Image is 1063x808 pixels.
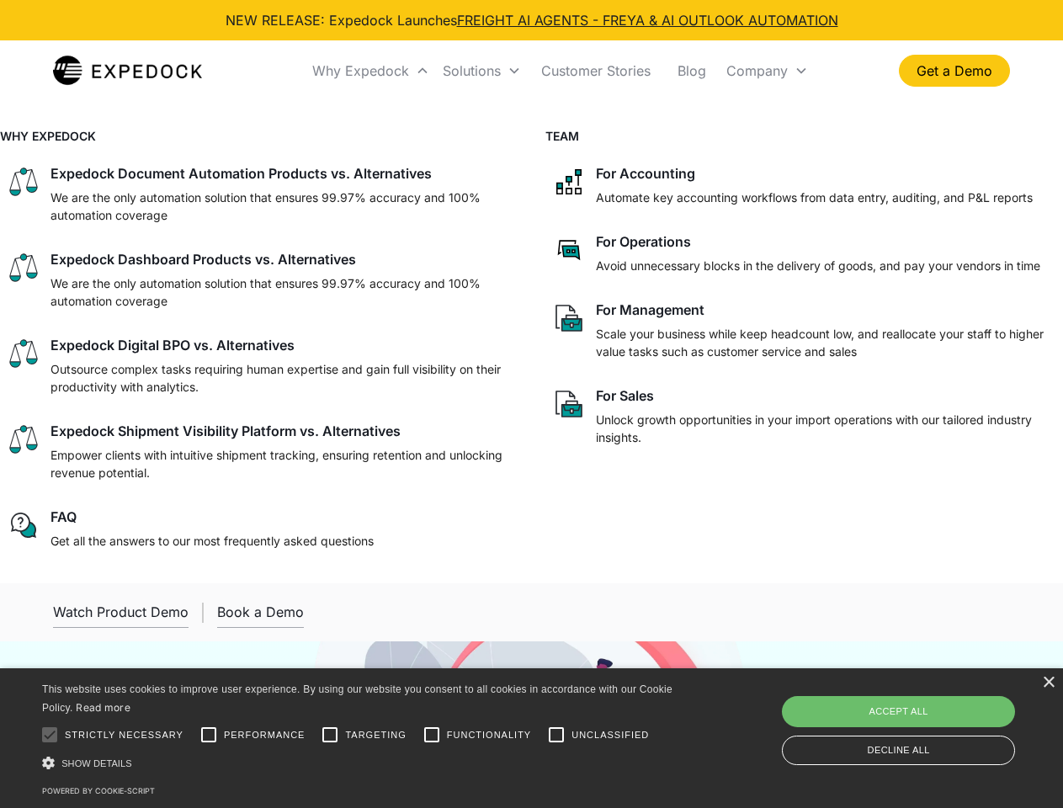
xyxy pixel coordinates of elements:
[552,301,586,335] img: paper and bag icon
[345,728,406,742] span: Targeting
[596,257,1040,274] p: Avoid unnecessary blocks in the delivery of goods, and pay your vendors in time
[447,728,531,742] span: Functionality
[50,360,512,396] p: Outsource complex tasks requiring human expertise and gain full visibility on their productivity ...
[217,597,304,628] a: Book a Demo
[899,55,1010,87] a: Get a Demo
[528,42,664,99] a: Customer Stories
[552,233,586,267] img: rectangular chat bubble icon
[50,274,512,310] p: We are the only automation solution that ensures 99.97% accuracy and 100% automation coverage
[571,728,649,742] span: Unclassified
[457,12,838,29] a: FREIGHT AI AGENTS - FREYA & AI OUTLOOK AUTOMATION
[596,387,654,404] div: For Sales
[224,728,306,742] span: Performance
[596,189,1033,206] p: Automate key accounting workflows from data entry, auditing, and P&L reports
[65,728,183,742] span: Strictly necessary
[443,62,501,79] div: Solutions
[436,42,528,99] div: Solutions
[7,337,40,370] img: scale icon
[7,251,40,284] img: scale icon
[53,603,189,620] div: Watch Product Demo
[50,165,432,182] div: Expedock Document Automation Products vs. Alternatives
[50,508,77,525] div: FAQ
[783,626,1063,808] iframe: Chat Widget
[53,597,189,628] a: open lightbox
[76,701,130,714] a: Read more
[306,42,436,99] div: Why Expedock
[596,165,695,182] div: For Accounting
[50,189,512,224] p: We are the only automation solution that ensures 99.97% accuracy and 100% automation coverage
[596,411,1057,446] p: Unlock growth opportunities in your import operations with our tailored industry insights.
[226,10,838,30] div: NEW RELEASE: Expedock Launches
[50,532,374,550] p: Get all the answers to our most frequently asked questions
[50,446,512,481] p: Empower clients with intuitive shipment tracking, ensuring retention and unlocking revenue potent...
[42,683,672,715] span: This website uses cookies to improve user experience. By using our website you consent to all coo...
[7,165,40,199] img: scale icon
[42,754,678,772] div: Show details
[53,54,202,88] a: home
[726,62,788,79] div: Company
[53,54,202,88] img: Expedock Logo
[42,786,155,795] a: Powered by cookie-script
[50,423,401,439] div: Expedock Shipment Visibility Platform vs. Alternatives
[50,251,356,268] div: Expedock Dashboard Products vs. Alternatives
[217,603,304,620] div: Book a Demo
[664,42,720,99] a: Blog
[596,233,691,250] div: For Operations
[596,301,704,318] div: For Management
[61,758,132,768] span: Show details
[312,62,409,79] div: Why Expedock
[720,42,815,99] div: Company
[552,165,586,199] img: network like icon
[596,325,1057,360] p: Scale your business while keep headcount low, and reallocate your staff to higher value tasks suc...
[7,508,40,542] img: regular chat bubble icon
[552,387,586,421] img: paper and bag icon
[50,337,295,353] div: Expedock Digital BPO vs. Alternatives
[7,423,40,456] img: scale icon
